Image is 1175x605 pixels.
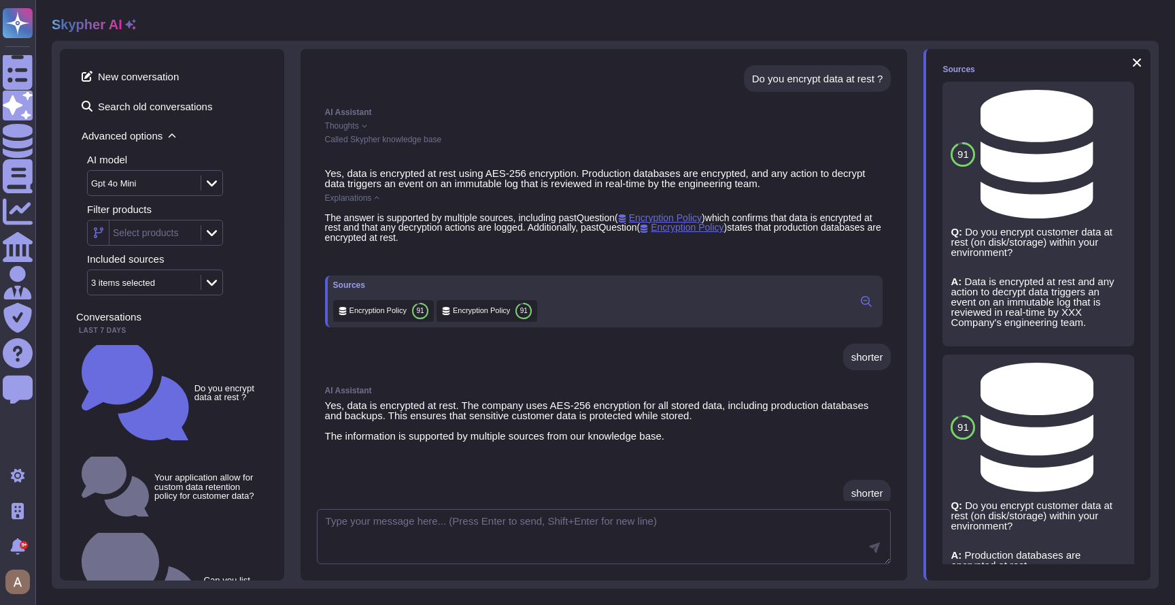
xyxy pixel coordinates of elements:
div: 3 items selected [91,278,155,287]
button: Disable this source [1104,90,1126,112]
button: Dislike this response [352,452,363,463]
span: Called Skypher knowledge base [325,135,441,144]
strong: A: [951,276,961,287]
button: Disable this source [1104,363,1126,385]
div: AI Assistant [325,387,883,395]
span: New conversation [76,65,268,87]
button: user [3,567,39,597]
span: Search old conversations [76,95,268,117]
div: Gpt 4o Mini [91,179,136,188]
span: Encryption Policy [453,306,510,316]
div: shorter [851,352,883,362]
span: Advanced options [76,125,268,146]
div: The answer is supported by multiple sources, including pastQuestion ( ) which confirms that data ... [325,213,883,242]
strong: A: [951,549,961,561]
div: Last 7 days [76,327,268,334]
small: Can you list the users? [203,576,262,593]
button: Dislike this response [352,253,363,264]
p: Do you encrypt customer data at rest (on disk/storage) within your environment? [951,227,1126,257]
div: Click to preview/edit this source [942,355,1134,589]
button: Close panel [1129,54,1145,71]
button: Like this response [339,253,350,264]
div: AI Assistant [325,108,883,116]
button: Click to view sources in the right panel [855,293,877,310]
p: Data is encrypted at rest and any action to decrypt data triggers an event on an immutable log th... [951,276,1126,327]
p: Yes, data is encrypted at rest using AES-256 encryption. Production databases are encrypted, and ... [325,168,883,189]
div: AI model [87,154,268,165]
div: Sources [333,281,538,289]
span: 91 [957,149,969,159]
button: Copy this response [325,452,336,463]
div: shorter [851,488,883,498]
div: Sources [942,65,974,73]
div: Select products [113,228,179,238]
span: 91 [957,422,969,432]
strong: Q: [951,500,962,511]
h2: Skypher AI [52,16,122,33]
span: 91 [520,308,528,314]
div: Do you encrypt data at rest ? [752,73,883,84]
span: Thoughts [325,122,359,130]
button: Like this response [339,452,350,463]
div: Click to preview/edit this source [333,300,434,322]
div: Included sources [87,254,268,264]
button: Copy this response [325,253,336,264]
span: Explanations [325,194,372,202]
span: Click to preview this source [640,222,723,233]
p: Production databases are encrypted at rest. [951,550,1126,570]
small: Your application allow for custom data retention policy for customer data? [154,473,262,500]
div: Conversations [76,312,268,322]
span: Encryption Policy [350,306,407,316]
div: Click to preview/edit this source [942,82,1134,346]
span: 91 [416,308,424,314]
div: 9+ [20,541,28,549]
small: Do you encrypt data at rest ? [194,384,262,402]
p: The information is supported by multiple sources from our knowledge base. [325,431,883,441]
img: user [5,570,30,594]
div: Click to preview/edit this source [437,300,537,322]
p: Yes, data is encrypted at rest. The company uses AES-256 encryption for all stored data, includin... [325,400,883,421]
span: Click to preview this source [618,212,702,223]
p: Do you encrypt customer data at rest (on disk/storage) within your environment? [951,500,1126,531]
div: Filter products [87,204,268,214]
strong: Q: [951,226,962,238]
